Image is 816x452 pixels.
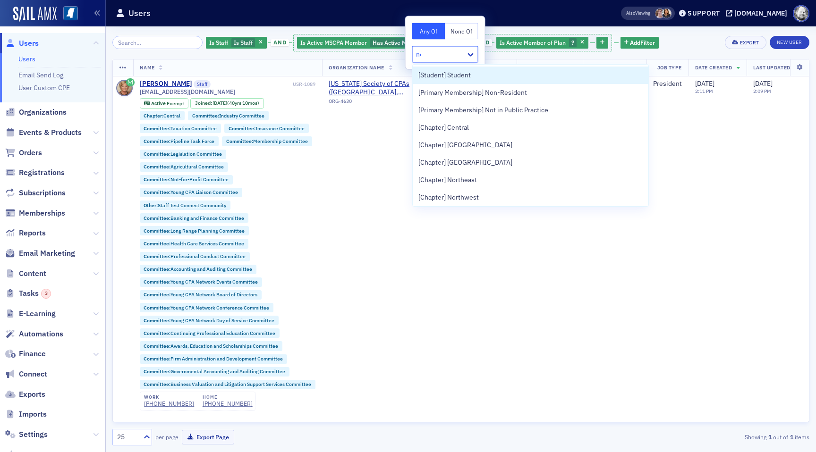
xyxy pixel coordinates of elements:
span: Committee : [144,125,170,132]
div: work [144,394,194,400]
span: ? [571,39,574,46]
div: Committee: [222,136,312,146]
a: Committee:Membership Committee [226,138,308,144]
div: Committee: [140,367,290,377]
span: [Primary Membership] Not in Public Practice [418,105,548,115]
span: Organizations [19,107,67,117]
label: per page [155,433,178,441]
a: [US_STATE] Society of CPAs ([GEOGRAPHIC_DATA], [GEOGRAPHIC_DATA]) [329,80,415,96]
a: Committee:Pipeline Task Force [144,138,214,144]
a: Committee:Young CPA Liaison Committee [144,189,238,195]
strong: 1 [788,433,795,441]
span: Committee : [144,368,170,375]
div: Also [626,10,635,16]
a: Committee:Awards, Education and Scholarships Committee [144,343,278,349]
span: Committee : [144,330,170,336]
button: Export Page [182,430,234,444]
button: None Of [445,23,478,40]
span: Committee : [144,253,170,259]
span: [DATE] [212,100,227,106]
a: E-Learning [5,309,56,319]
div: Joined: 1984-12-01 00:00:00 [190,98,264,109]
span: Committee : [144,355,170,362]
span: Lydia Carlisle [655,8,665,18]
a: Finance [5,349,46,359]
div: Committee: [140,354,288,364]
a: Committee:Agricultural Committee [144,164,224,170]
div: Committee: [140,303,274,312]
span: Committee : [144,227,170,234]
div: Committee: [224,124,309,133]
div: 3 [41,289,51,299]
div: Committee: [188,111,269,120]
a: Automations [5,329,63,339]
h1: Users [128,8,151,19]
span: Registrations [19,167,65,178]
span: Committee : [144,266,170,272]
a: Registrations [5,167,65,178]
div: Committee: [140,188,243,197]
a: Orders [5,148,42,158]
span: Committee : [144,278,170,285]
a: Committee:Young CPA Network Events Committee [144,279,258,285]
div: Committee: [140,175,233,184]
span: Committee : [144,304,170,311]
div: home [203,394,253,400]
span: Finance [19,349,46,359]
span: Date Created [695,64,732,71]
a: Committee:Business Valuation and Litigation Support Services Committee [144,381,311,387]
div: [PHONE_NUMBER] [203,400,253,407]
span: [Chapter] [GEOGRAPHIC_DATA] [418,158,512,167]
span: Add Filter [630,38,655,47]
span: [Chapter] [GEOGRAPHIC_DATA] [418,140,512,150]
a: Users [18,55,35,63]
span: Committee : [144,151,170,157]
span: [DATE] [695,79,714,88]
img: SailAMX [63,6,78,21]
time: 2:09 PM [753,88,771,94]
a: Events & Products [5,127,82,138]
span: [EMAIL_ADDRESS][DOMAIN_NAME] [140,88,235,95]
span: Is Staff [234,39,253,46]
a: Memberships [5,208,65,218]
div: Committee: [140,316,279,325]
div: Committee: [140,150,227,159]
div: Committee: [140,328,280,338]
span: Committee : [144,163,170,170]
a: Committee:Industry Committee [192,113,264,119]
a: Email Marketing [5,248,75,259]
span: Committee : [144,176,170,183]
div: Other: [140,201,231,210]
span: Has Active MSCPA Membership [373,39,455,46]
a: Committee:Health Care Services Committee [144,241,244,247]
a: Organizations [5,107,67,117]
a: Committee:Long Range Planning Committee [144,228,245,234]
span: Last Updated [753,64,790,71]
span: Noma Burge [662,8,671,18]
span: [DATE] [753,79,773,88]
a: Exports [5,389,45,400]
span: Orders [19,148,42,158]
a: Committee:Young CPA Network Day of Service Committee [144,318,274,324]
a: Committee:Young CPA Network Conference Committee [144,305,269,311]
span: Connect [19,369,47,379]
span: Tasks [19,288,51,299]
span: Is Active Member of Plan [500,39,566,46]
div: President [653,80,682,88]
div: [PERSON_NAME] [140,80,192,88]
span: Committee : [144,240,170,247]
div: Chapter: [140,111,185,120]
a: Subscriptions [5,188,66,198]
a: Connect [5,369,47,379]
span: Active [151,100,167,107]
span: Committee : [144,343,170,349]
span: Name [140,64,155,71]
div: [DOMAIN_NAME] [734,9,787,17]
a: Committee:Accounting and Auditing Committee [144,266,252,272]
span: Email Marketing [19,248,75,259]
span: and [271,39,289,47]
span: Committee : [144,291,170,298]
span: [Chapter] Central [418,123,469,133]
a: SailAMX [13,7,57,22]
div: Committee: [140,380,316,389]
